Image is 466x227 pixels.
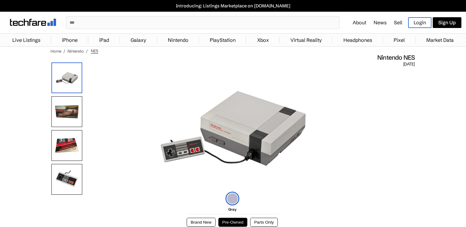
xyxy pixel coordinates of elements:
a: iPad [96,34,112,46]
img: gray-icon [225,192,239,205]
a: Xbox [254,34,272,46]
a: Sign Up [433,17,461,28]
span: [DATE] [403,62,415,67]
a: About [353,19,366,26]
img: Manual [51,130,82,161]
a: Introducing: Listings Marketplace on [DOMAIN_NAME] [3,3,463,9]
span: NES [91,48,98,54]
a: News [374,19,387,26]
a: Live Listings [9,34,43,46]
a: Market Data [423,34,457,46]
img: techfare logo [10,19,56,26]
a: Virtual Reality [287,34,325,46]
img: Controller [51,164,82,195]
a: Galaxy [128,34,149,46]
a: Nintendo [165,34,192,46]
span: Gray [228,207,236,212]
button: Pre-Owned [218,218,248,227]
img: Nintendo NES [156,67,310,190]
a: Sell [394,19,402,26]
img: Nintendo Game Boy [51,62,82,93]
span: / [86,49,88,54]
button: Parts Only [250,218,278,227]
img: Box [51,96,82,127]
a: Home [51,49,61,54]
a: Headphones [340,34,375,46]
a: Login [408,17,432,28]
span: Nintendo NES [377,54,415,62]
a: iPhone [59,34,81,46]
span: / [63,49,65,54]
a: PlayStation [207,34,239,46]
a: Pixel [391,34,408,46]
a: Nintendo [67,49,84,54]
button: Brand New [187,218,215,227]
